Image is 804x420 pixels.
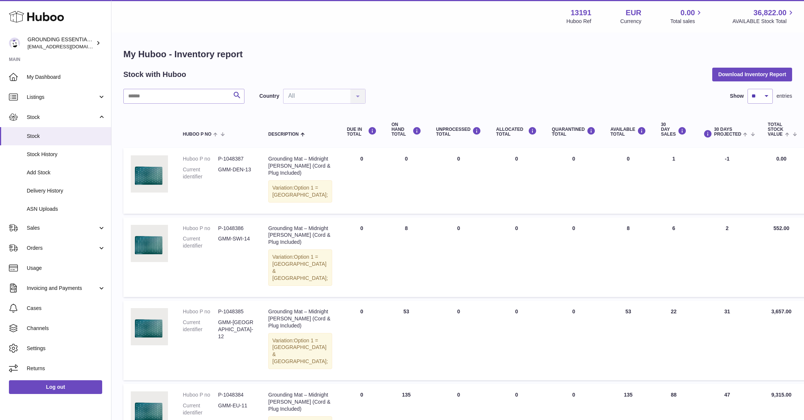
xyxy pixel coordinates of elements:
[183,235,218,249] dt: Current identifier
[27,245,98,252] span: Orders
[268,180,332,203] div: Variation:
[27,365,106,372] span: Returns
[571,8,591,18] strong: 13191
[489,148,544,213] td: 0
[27,151,106,158] span: Stock History
[384,301,429,380] td: 53
[768,122,784,137] span: Total stock value
[436,127,482,137] div: UNPROCESSED Total
[670,18,703,25] span: Total sales
[27,133,106,140] span: Stock
[218,166,253,180] dd: GMM-DEN-13
[489,301,544,380] td: 0
[694,301,761,380] td: 31
[714,127,741,137] span: 30 DAYS PROJECTED
[27,265,106,272] span: Usage
[572,225,575,231] span: 0
[27,325,106,332] span: Channels
[654,301,694,380] td: 22
[272,337,328,365] span: Option 1 = [GEOGRAPHIC_DATA] & [GEOGRAPHIC_DATA];
[392,122,421,137] div: ON HAND Total
[27,224,98,232] span: Sales
[268,225,332,246] div: Grounding Mat – Midnight [PERSON_NAME] (Cord & Plug Included)
[572,156,575,162] span: 0
[218,319,253,340] dd: GMM-[GEOGRAPHIC_DATA]-12
[27,43,109,49] span: [EMAIL_ADDRESS][DOMAIN_NAME]
[27,285,98,292] span: Invoicing and Payments
[183,402,218,416] dt: Current identifier
[27,169,106,176] span: Add Stock
[384,217,429,297] td: 8
[123,48,792,60] h1: My Huboo - Inventory report
[272,185,328,198] span: Option 1 = [GEOGRAPHIC_DATA];
[753,8,787,18] span: 36,822.00
[183,166,218,180] dt: Current identifier
[694,148,761,213] td: -1
[771,392,792,398] span: 9,315.00
[268,132,299,137] span: Description
[183,132,211,137] span: Huboo P no
[777,156,787,162] span: 0.00
[131,225,168,262] img: product image
[183,391,218,398] dt: Huboo P no
[27,345,106,352] span: Settings
[670,8,703,25] a: 0.00 Total sales
[218,225,253,232] dd: P-1048386
[27,74,106,81] span: My Dashboard
[681,8,695,18] span: 0.00
[268,155,332,177] div: Grounding Mat – Midnight [PERSON_NAME] (Cord & Plug Included)
[183,308,218,315] dt: Huboo P no
[9,380,102,394] a: Log out
[268,333,332,369] div: Variation:
[27,114,98,121] span: Stock
[654,148,694,213] td: 1
[429,217,489,297] td: 0
[694,217,761,297] td: 2
[131,308,168,345] img: product image
[27,206,106,213] span: ASN Uploads
[27,94,98,101] span: Listings
[183,225,218,232] dt: Huboo P no
[730,93,744,100] label: Show
[27,305,106,312] span: Cases
[183,319,218,340] dt: Current identifier
[732,8,795,25] a: 36,822.00 AVAILABLE Stock Total
[429,301,489,380] td: 0
[603,217,654,297] td: 8
[218,308,253,315] dd: P-1048385
[626,8,641,18] strong: EUR
[218,391,253,398] dd: P-1048384
[268,249,332,286] div: Variation:
[774,225,790,231] span: 552.00
[489,217,544,297] td: 0
[384,148,429,213] td: 0
[610,127,646,137] div: AVAILABLE Total
[347,127,377,137] div: DUE IN TOTAL
[552,127,596,137] div: QUARANTINED Total
[259,93,279,100] label: Country
[496,127,537,137] div: ALLOCATED Total
[218,235,253,249] dd: GMM-SWI-14
[9,38,20,49] img: espenwkopperud@gmail.com
[340,217,384,297] td: 0
[218,155,253,162] dd: P-1048387
[340,148,384,213] td: 0
[603,148,654,213] td: 0
[777,93,792,100] span: entries
[732,18,795,25] span: AVAILABLE Stock Total
[268,308,332,329] div: Grounding Mat – Midnight [PERSON_NAME] (Cord & Plug Included)
[429,148,489,213] td: 0
[340,301,384,380] td: 0
[572,392,575,398] span: 0
[620,18,642,25] div: Currency
[654,217,694,297] td: 6
[131,155,168,193] img: product image
[27,187,106,194] span: Delivery History
[661,122,687,137] div: 30 DAY SALES
[603,301,654,380] td: 53
[272,254,328,281] span: Option 1 = [GEOGRAPHIC_DATA] & [GEOGRAPHIC_DATA];
[218,402,253,416] dd: GMM-EU-11
[123,70,186,80] h2: Stock with Huboo
[572,308,575,314] span: 0
[771,308,792,314] span: 3,657.00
